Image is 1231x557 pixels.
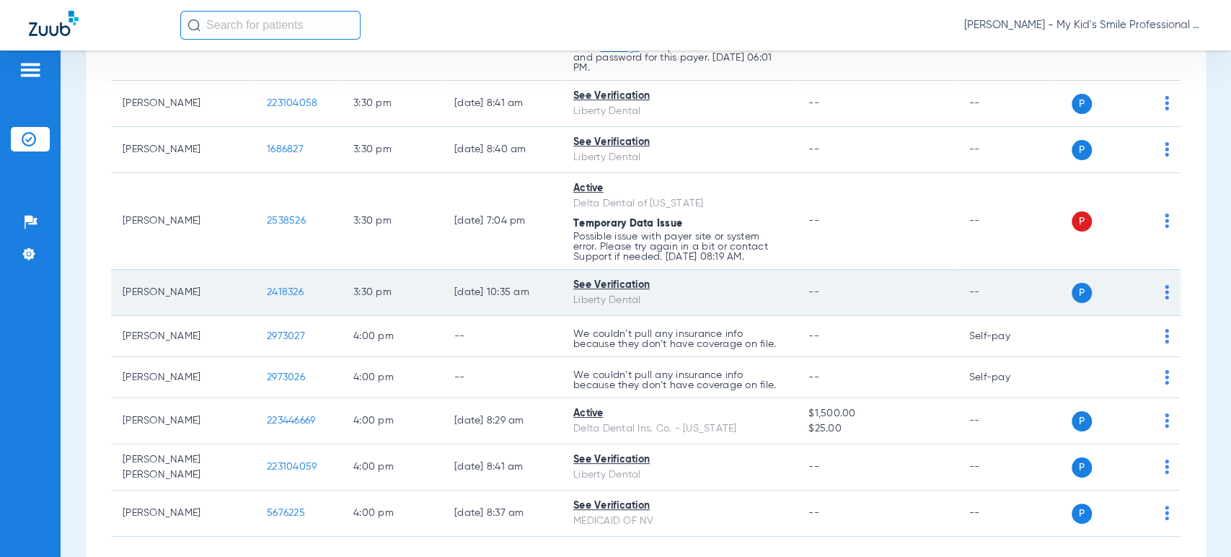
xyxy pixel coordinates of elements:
[573,514,785,529] div: MEDICAID OF NV
[958,491,1055,537] td: --
[267,144,304,154] span: 1686827
[443,398,562,444] td: [DATE] 8:29 AM
[443,444,562,491] td: [DATE] 8:41 AM
[267,216,306,226] span: 2538526
[342,81,443,127] td: 3:30 PM
[573,329,785,349] p: We couldn’t pull any insurance info because they don’t have coverage on file.
[958,398,1055,444] td: --
[342,316,443,357] td: 4:00 PM
[267,462,317,472] span: 223104059
[573,421,785,437] div: Delta Dental Ins. Co. - [US_STATE]
[111,316,255,357] td: [PERSON_NAME]
[342,398,443,444] td: 4:00 PM
[573,181,785,196] div: Active
[443,81,562,127] td: [DATE] 8:41 AM
[111,444,255,491] td: [PERSON_NAME] [PERSON_NAME]
[29,11,79,36] img: Zuub Logo
[808,462,819,472] span: --
[958,357,1055,398] td: Self-pay
[964,18,1202,32] span: [PERSON_NAME] - My Kid's Smile Professional Circle
[1165,413,1169,428] img: group-dot-blue.svg
[573,89,785,104] div: See Verification
[180,11,361,40] input: Search for patients
[958,444,1055,491] td: --
[573,219,682,229] span: Temporary Data Issue
[187,19,200,32] img: Search Icon
[573,104,785,119] div: Liberty Dental
[573,452,785,468] div: See Verification
[1072,140,1092,160] span: P
[443,357,562,398] td: --
[1165,370,1169,385] img: group-dot-blue.svg
[267,331,305,341] span: 2973027
[443,173,562,270] td: [DATE] 7:04 PM
[267,416,315,426] span: 223446669
[342,357,443,398] td: 4:00 PM
[1072,211,1092,232] span: P
[19,61,42,79] img: hamburger-icon
[1165,329,1169,343] img: group-dot-blue.svg
[808,331,819,341] span: --
[111,491,255,537] td: [PERSON_NAME]
[267,508,305,518] span: 5676225
[573,499,785,514] div: See Verification
[958,173,1055,270] td: --
[1072,457,1092,478] span: P
[1072,504,1092,524] span: P
[443,316,562,357] td: --
[808,372,819,382] span: --
[111,398,255,444] td: [PERSON_NAME]
[267,287,304,297] span: 2418326
[573,196,785,211] div: Delta Dental of [US_STATE]
[808,144,819,154] span: --
[958,316,1055,357] td: Self-pay
[573,135,785,150] div: See Verification
[111,173,255,270] td: [PERSON_NAME]
[111,81,255,127] td: [PERSON_NAME]
[573,150,785,165] div: Liberty Dental
[267,372,305,382] span: 2973026
[443,270,562,316] td: [DATE] 10:35 AM
[573,406,785,421] div: Active
[808,98,819,108] span: --
[808,421,945,437] span: $25.00
[573,43,785,73] p: Go to and update the username and password for this payer. [DATE] 06:01 PM.
[342,173,443,270] td: 3:30 PM
[573,293,785,308] div: Liberty Dental
[1072,283,1092,303] span: P
[1159,488,1231,557] iframe: Chat Widget
[443,127,562,173] td: [DATE] 8:40 AM
[573,468,785,483] div: Liberty Dental
[958,127,1055,173] td: --
[443,491,562,537] td: [DATE] 8:37 AM
[573,370,785,390] p: We couldn’t pull any insurance info because they don’t have coverage on file.
[808,216,819,226] span: --
[342,491,443,537] td: 4:00 PM
[267,98,317,108] span: 223104058
[573,232,785,262] p: Possible issue with payer site or system error. Please try again in a bit or contact Support if n...
[342,270,443,316] td: 3:30 PM
[1165,214,1169,228] img: group-dot-blue.svg
[1165,96,1169,110] img: group-dot-blue.svg
[1072,411,1092,431] span: P
[573,278,785,293] div: See Verification
[958,270,1055,316] td: --
[1165,460,1169,474] img: group-dot-blue.svg
[1165,142,1169,157] img: group-dot-blue.svg
[808,287,819,297] span: --
[1072,94,1092,114] span: P
[808,406,945,421] span: $1,500.00
[808,508,819,518] span: --
[1165,285,1169,299] img: group-dot-blue.svg
[958,81,1055,127] td: --
[342,127,443,173] td: 3:30 PM
[111,127,255,173] td: [PERSON_NAME]
[111,357,255,398] td: [PERSON_NAME]
[342,444,443,491] td: 4:00 PM
[111,270,255,316] td: [PERSON_NAME]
